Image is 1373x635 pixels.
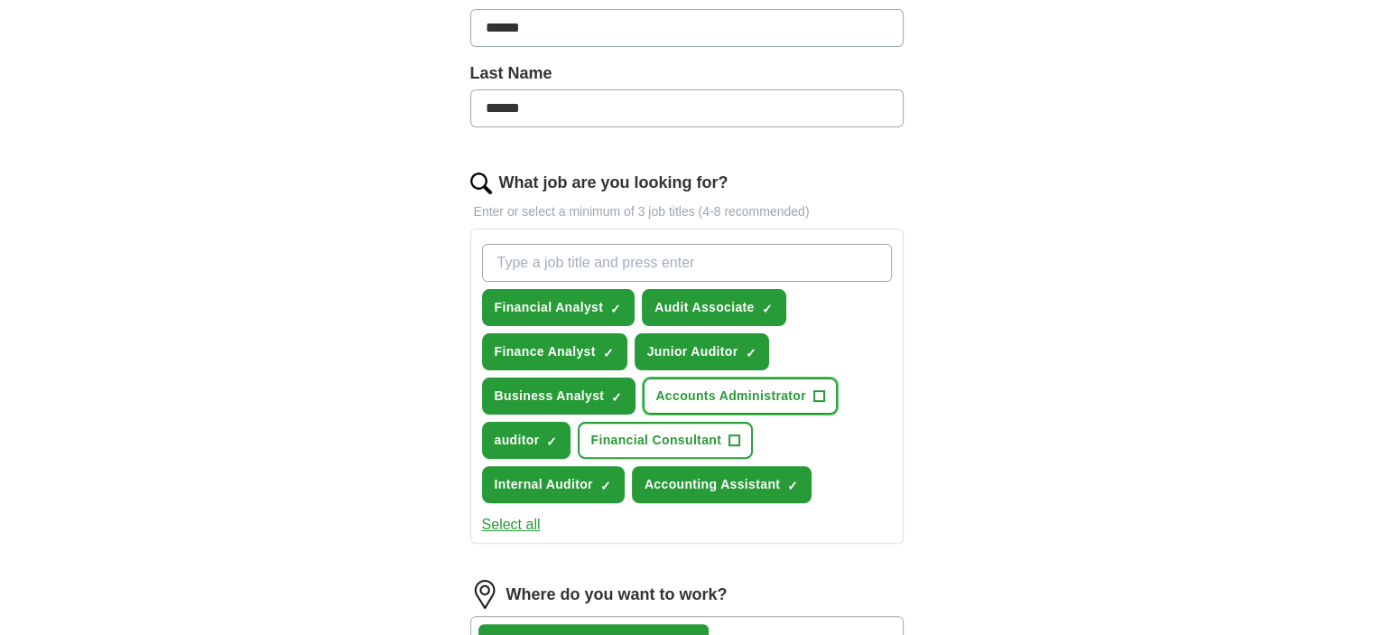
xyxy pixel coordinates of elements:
button: Finance Analyst✓ [482,333,627,370]
span: ✓ [546,434,557,449]
span: auditor [495,431,540,450]
span: Finance Analyst [495,342,596,361]
span: Financial Consultant [590,431,721,450]
span: ✓ [745,346,756,360]
label: What job are you looking for? [499,171,728,195]
span: Accounts Administrator [655,387,806,406]
span: Junior Auditor [647,342,738,361]
label: Where do you want to work? [506,583,728,607]
span: ✓ [762,302,773,316]
input: Type a job title and press enter [482,244,892,282]
button: Junior Auditor✓ [635,333,770,370]
img: location.png [470,580,499,609]
span: Financial Analyst [495,298,604,317]
button: auditor✓ [482,422,571,459]
button: Select all [482,514,541,536]
span: Internal Auditor [495,475,593,494]
button: Internal Auditor✓ [482,466,625,503]
button: Financial Consultant [578,422,753,459]
label: Last Name [470,61,904,86]
span: ✓ [610,302,621,316]
span: ✓ [600,479,611,493]
span: ✓ [603,346,614,360]
img: search.png [470,173,492,194]
button: Financial Analyst✓ [482,289,635,326]
button: Accounts Administrator [643,378,838,415]
span: Business Analyst [495,387,605,406]
button: Accounting Assistant✓ [632,466,812,503]
span: ✓ [611,390,622,405]
button: Audit Associate✓ [642,289,786,326]
span: Accounting Assistant [645,475,780,494]
span: Audit Associate [654,298,755,317]
span: ✓ [787,479,798,493]
p: Enter or select a minimum of 3 job titles (4-8 recommended) [470,202,904,221]
button: Business Analyst✓ [482,378,636,415]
